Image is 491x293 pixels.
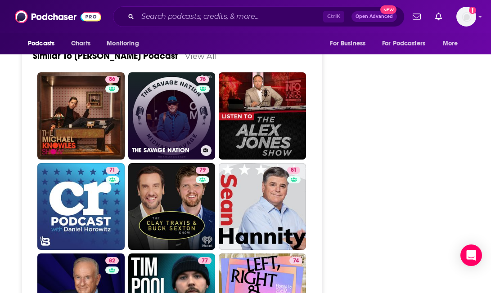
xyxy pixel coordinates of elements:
[409,9,424,24] a: Show notifications dropdown
[202,257,208,266] span: 77
[323,11,344,22] span: Ctrl K
[71,37,90,50] span: Charts
[196,167,209,174] a: 79
[105,257,119,264] a: 82
[105,76,119,83] a: 86
[28,37,54,50] span: Podcasts
[380,5,396,14] span: New
[113,6,405,27] div: Search podcasts, credits, & more...
[291,166,297,175] span: 81
[22,35,66,52] button: open menu
[443,37,458,50] span: More
[324,35,377,52] button: open menu
[469,7,476,14] svg: Add a profile image
[382,37,425,50] span: For Podcasters
[356,14,393,19] span: Open Advanced
[196,76,209,83] a: 76
[437,35,469,52] button: open menu
[15,8,101,25] img: Podchaser - Follow, Share and Rate Podcasts
[37,72,125,160] a: 86
[198,257,212,264] a: 77
[128,163,216,250] a: 79
[351,11,397,22] button: Open AdvancedNew
[107,37,139,50] span: Monitoring
[37,163,125,250] a: 71
[293,257,299,266] span: 74
[289,257,302,264] a: 74
[33,50,178,62] a: Similar To [PERSON_NAME] Podcast
[432,9,446,24] a: Show notifications dropdown
[109,257,115,266] span: 82
[287,167,300,174] a: 81
[100,35,150,52] button: open menu
[138,9,323,24] input: Search podcasts, credits, & more...
[109,75,115,84] span: 86
[376,35,438,52] button: open menu
[219,163,306,250] a: 81
[456,7,476,27] img: User Profile
[106,167,119,174] a: 71
[456,7,476,27] span: Logged in as hannah.bishop
[460,244,482,266] div: Open Intercom Messenger
[109,166,115,175] span: 71
[128,72,216,160] a: 76THE SAVAGE NATION
[132,146,197,154] h3: THE SAVAGE NATION
[199,166,206,175] span: 79
[185,51,217,61] a: View All
[456,7,476,27] button: Show profile menu
[200,75,206,84] span: 76
[330,37,365,50] span: For Business
[65,35,96,52] a: Charts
